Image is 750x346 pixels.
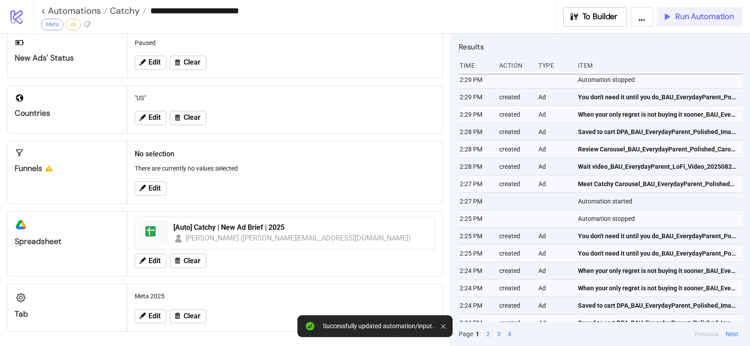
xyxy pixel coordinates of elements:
span: Saved to cart DPA_BAU_EverydayParent_Polished_Image_20250826_UK [578,318,737,328]
div: Automation started [577,193,743,210]
button: ... [630,7,653,27]
a: When your only regret is not buying it sooner_BAU_EverydayParent_Polished_Image_20250826_UK [578,280,737,297]
button: Edit [135,309,166,323]
span: You don't need it until you do_BAU_EverydayParent_Polished_Image_20250826_UK [578,248,737,258]
div: Ad [537,89,571,106]
div: created [498,297,532,314]
a: Review Carousel_BAU_EverydayParent_Polished_Carousel - Image_20250826_CA [578,141,737,158]
span: When your only regret is not buying it sooner_BAU_EverydayParent_Polished_Image_20250826_CA [578,110,737,119]
div: Type [537,57,571,74]
span: Clear [184,114,201,122]
div: Paused [131,34,439,51]
span: Edit [148,184,160,192]
p: There are currently no values selected [135,163,435,173]
span: Page [459,329,473,339]
a: Wait video_BAU_EverydayParent_LoFi_Video_20250826_CA [578,158,737,175]
div: Ad [537,297,571,314]
div: Ad [537,262,571,279]
button: 4 [505,329,514,339]
div: 2:25 PM [459,228,492,244]
div: created [498,280,532,297]
span: You don't need it until you do_BAU_EverydayParent_Polished_Image_20250826_CA [578,92,737,102]
div: 2:24 PM [459,297,492,314]
button: Run Automation [657,7,743,27]
div: Countries [15,108,120,118]
a: You don't need it until you do_BAU_EverydayParent_Polished_Image_20250826_UK [578,228,737,244]
div: Item [577,57,743,74]
a: < Automations [41,6,108,15]
div: created [498,141,532,158]
span: Edit [148,114,160,122]
h2: No selection [135,148,435,159]
span: Run Automation [675,12,734,22]
div: v6 [65,19,81,30]
span: Wait video_BAU_EverydayParent_LoFi_Video_20250826_CA [578,162,737,171]
a: Saved to cart DPA_BAU_EverydayParent_Polished_Image_20250826_CA [578,123,737,140]
div: Ad [537,158,571,175]
a: You don't need it until you do_BAU_EverydayParent_Polished_Image_20250826_UK [578,245,737,262]
div: created [498,123,532,140]
div: 2:29 PM [459,89,492,106]
a: You don't need it until you do_BAU_EverydayParent_Polished_Image_20250826_CA [578,89,737,106]
div: Ad [537,175,571,192]
span: Catchy [108,5,140,16]
div: Time [459,57,492,74]
button: Edit [135,254,166,268]
div: Automation stopped [577,210,743,227]
a: Saved to cart DPA_BAU_EverydayParent_Polished_Image_20250826_UK [578,314,737,331]
div: New Ads' Status [15,53,120,63]
div: Ad [537,228,571,244]
div: 2:28 PM [459,158,492,175]
button: Edit [135,181,166,195]
div: 2:25 PM [459,210,492,227]
div: 2:29 PM [459,71,492,88]
div: created [498,106,532,123]
button: Edit [135,111,166,125]
button: 3 [494,329,503,339]
span: Edit [148,312,160,320]
div: created [498,89,532,106]
button: Previous [692,329,721,339]
div: Ad [537,106,571,123]
button: Clear [170,56,206,70]
div: 2:24 PM [459,262,492,279]
span: Saved to cart DPA_BAU_EverydayParent_Polished_Image_20250826_CA [578,127,737,137]
span: When your only regret is not buying it sooner_BAU_EverydayParent_Polished_Image_20250826_UK [578,266,737,276]
div: Tab [15,309,120,319]
a: Meet Catchy Carousel_BAU_EverydayParent_Polished_Carousel - Image_20250826_CA [578,175,737,192]
button: Clear [170,309,206,323]
div: Funnels [15,163,120,174]
div: Successfully updated automation/input. [323,322,434,330]
div: 2:28 PM [459,141,492,158]
button: To Builder [563,7,627,27]
div: Spreadsheet [15,236,120,247]
div: [PERSON_NAME] ([PERSON_NAME][EMAIL_ADDRESS][DOMAIN_NAME]) [185,232,411,244]
div: Meta 2025 [131,288,439,305]
span: Meet Catchy Carousel_BAU_EverydayParent_Polished_Carousel - Image_20250826_CA [578,179,737,189]
button: 1 [473,329,482,339]
span: Edit [148,257,160,265]
div: created [498,262,532,279]
span: Edit [148,58,160,66]
div: created [498,228,532,244]
span: To Builder [582,12,618,22]
a: When your only regret is not buying it sooner_BAU_EverydayParent_Polished_Image_20250826_UK [578,262,737,279]
span: You don't need it until you do_BAU_EverydayParent_Polished_Image_20250826_UK [578,231,737,241]
div: Ad [537,123,571,140]
div: created [498,175,532,192]
a: Catchy [108,6,146,15]
h2: Results [459,41,743,53]
div: created [498,314,532,331]
button: Edit [135,56,166,70]
span: Clear [184,312,201,320]
span: Clear [184,257,201,265]
div: Automation stopped [577,71,743,88]
div: 2:24 PM [459,314,492,331]
span: Review Carousel_BAU_EverydayParent_Polished_Carousel - Image_20250826_CA [578,144,737,154]
div: 2:25 PM [459,245,492,262]
span: When your only regret is not buying it sooner_BAU_EverydayParent_Polished_Image_20250826_UK [578,283,737,293]
div: 2:24 PM [459,280,492,297]
a: Saved to cart DPA_BAU_EverydayParent_Polished_Image_20250826_UK [578,297,737,314]
div: created [498,158,532,175]
div: Meta [41,19,64,30]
